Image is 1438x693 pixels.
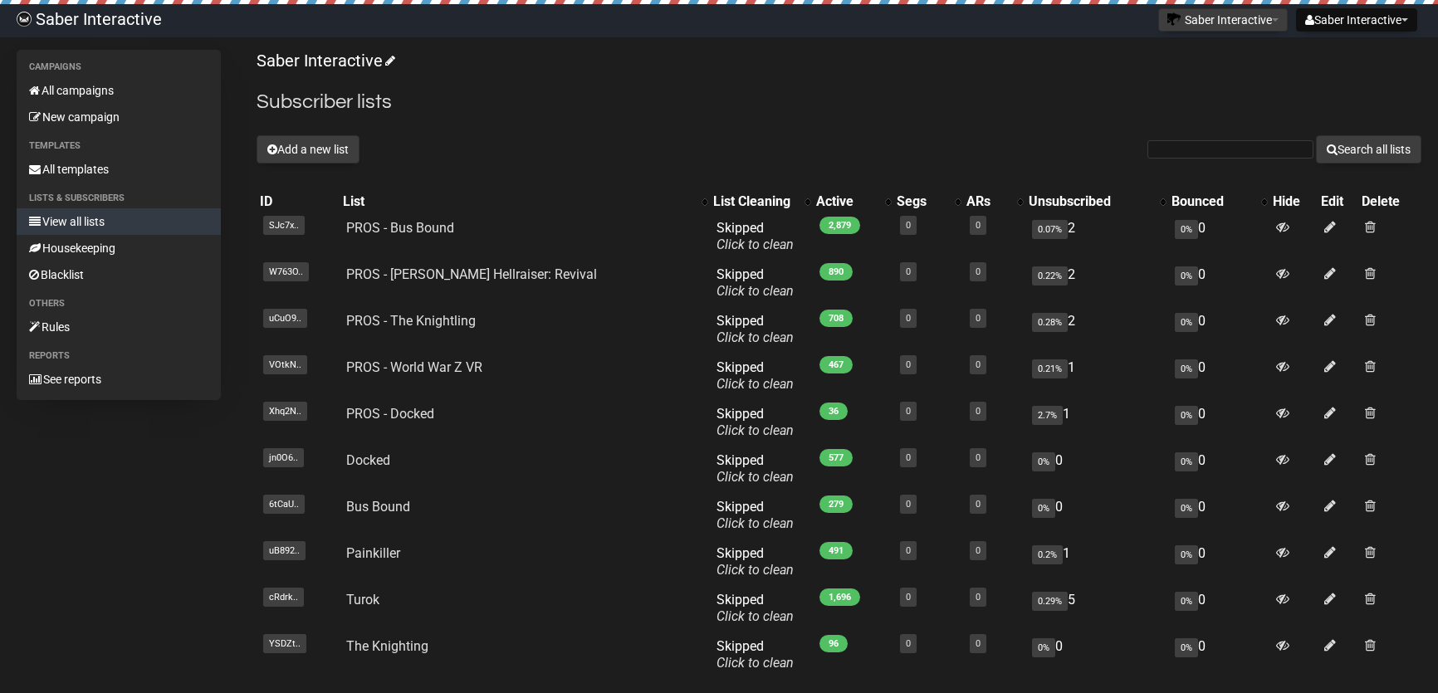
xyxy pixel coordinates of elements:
a: PROS - Docked [346,406,434,422]
a: Click to clean [717,608,794,624]
a: Click to clean [717,422,794,438]
th: List Cleaning: No sort applied, activate to apply an ascending sort [710,190,813,213]
span: Xhq2N.. [263,402,307,421]
a: Click to clean [717,655,794,671]
span: 0.07% [1032,220,1068,239]
th: Hide: No sort applied, sorting is disabled [1269,190,1318,213]
span: YSDZt.. [263,634,306,653]
td: 0 [1025,632,1169,678]
span: Skipped [717,592,794,624]
a: 0 [906,499,911,510]
a: All templates [17,156,221,183]
span: Skipped [717,499,794,531]
a: All campaigns [17,77,221,104]
a: Turok [346,592,379,608]
img: ec1bccd4d48495f5e7d53d9a520ba7e5 [17,12,32,27]
a: Click to clean [717,515,794,531]
span: 0.22% [1032,266,1068,285]
span: SJc7x.. [263,216,305,235]
span: 0% [1175,359,1198,378]
a: 0 [976,266,981,277]
td: 0 [1025,492,1169,539]
span: 890 [819,263,853,281]
span: uCuO9.. [263,309,307,328]
a: 0 [906,220,911,231]
li: Lists & subscribers [17,188,221,208]
th: Active: No sort applied, activate to apply an ascending sort [813,190,893,213]
span: 0% [1175,545,1198,564]
a: Click to clean [717,237,794,252]
a: Bus Bound [346,499,410,515]
span: 0% [1175,638,1198,657]
td: 5 [1025,585,1169,632]
a: PROS - World War Z VR [346,359,482,375]
a: 0 [906,359,911,370]
td: 0 [1168,306,1269,353]
span: 0.2% [1032,545,1063,564]
span: uB892.. [263,541,306,560]
th: ID: No sort applied, sorting is disabled [257,190,340,213]
a: View all lists [17,208,221,235]
a: Blacklist [17,261,221,288]
button: Saber Interactive [1296,8,1417,32]
div: List [343,193,693,210]
a: 0 [976,545,981,556]
td: 0 [1025,446,1169,492]
div: Unsubscribed [1029,193,1152,210]
div: Active [816,193,877,210]
td: 0 [1168,399,1269,446]
div: List Cleaning [713,193,796,210]
a: Click to clean [717,469,794,485]
span: Skipped [717,406,794,438]
div: Edit [1321,193,1355,210]
span: 1,696 [819,588,860,606]
span: cRdrk.. [263,588,304,607]
a: New campaign [17,104,221,130]
span: Skipped [717,359,794,392]
li: Others [17,294,221,314]
a: 0 [906,266,911,277]
a: 0 [976,592,981,603]
span: Skipped [717,638,794,671]
a: 0 [976,313,981,324]
a: 0 [976,220,981,231]
a: Painkiller [346,545,400,561]
a: PROS - The Knightling [346,313,476,329]
span: 467 [819,356,853,373]
h2: Subscriber lists [257,87,1421,117]
div: ARs [966,193,1008,210]
span: Skipped [717,545,794,578]
span: 708 [819,310,853,327]
span: 0% [1175,452,1198,471]
th: Edit: No sort applied, sorting is disabled [1318,190,1358,213]
a: Housekeeping [17,235,221,261]
th: Delete: No sort applied, sorting is disabled [1358,190,1421,213]
a: Saber Interactive [257,51,393,71]
a: Click to clean [717,562,794,578]
span: 0% [1032,499,1055,518]
span: 0% [1175,220,1198,239]
td: 0 [1168,539,1269,585]
a: The Knighting [346,638,428,654]
th: Unsubscribed: No sort applied, activate to apply an ascending sort [1025,190,1169,213]
span: 577 [819,449,853,466]
td: 2 [1025,260,1169,306]
a: See reports [17,366,221,393]
span: VOtkN.. [263,355,307,374]
a: 0 [906,313,911,324]
a: Docked [346,452,390,468]
button: Search all lists [1316,135,1421,163]
th: ARs: No sort applied, activate to apply an ascending sort [963,190,1025,213]
div: ID [260,193,336,210]
a: 0 [906,452,911,463]
span: 0% [1032,452,1055,471]
span: 279 [819,495,853,513]
div: Hide [1273,193,1314,210]
td: 0 [1168,260,1269,306]
span: jn0O6.. [263,448,304,467]
td: 0 [1168,353,1269,399]
a: Click to clean [717,283,794,299]
a: PROS - [PERSON_NAME] Hellraiser: Revival [346,266,597,282]
div: Delete [1362,193,1418,210]
th: Segs: No sort applied, activate to apply an ascending sort [893,190,963,213]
